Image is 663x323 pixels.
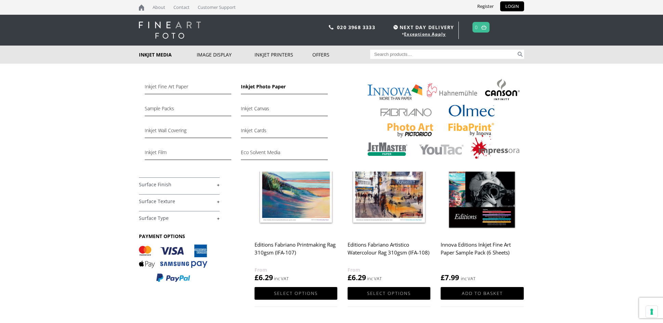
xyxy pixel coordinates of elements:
[145,83,231,94] a: Inkjet Fine Art Paper
[241,83,327,94] a: Inkjet Photo Paper
[348,273,366,282] bdi: 6.29
[139,22,201,39] img: logo-white.svg
[255,287,337,300] a: Select options for “Editions Fabriano Printmaking Rag 310gsm (IFA-107)”
[139,177,220,191] h4: Surface Finish
[145,148,231,160] a: Inkjet Film
[441,238,523,266] h2: Innova Editions Inkjet Fine Art Paper Sample Pack (6 Sheets)
[139,215,220,222] a: +
[404,31,446,37] a: Exceptions Apply
[139,245,207,283] img: PAYMENT OPTIONS
[312,46,370,64] a: Offers
[441,130,523,283] a: Innova Editions Inkjet Fine Art Paper Sample Pack (6 Sheets) £7.99 inc VAT
[241,126,327,138] a: Inkjet Cards
[348,130,430,283] a: Editions Fabriano Artistico Watercolour Rag 310gsm (IFA-108) £6.29
[255,273,259,282] span: £
[472,1,499,11] a: Register
[500,1,524,11] a: LOGIN
[139,194,220,208] h4: Surface Texture
[139,198,220,205] a: +
[370,50,517,59] input: Search products…
[139,211,220,225] h4: Surface Type
[255,273,273,282] bdi: 6.29
[241,104,327,116] a: Inkjet Canvas
[145,104,231,116] a: Sample Packs
[461,275,476,283] strong: inc VAT
[516,50,524,59] button: Search
[197,46,255,64] a: Image Display
[139,233,220,239] h3: PAYMENT OPTIONS
[646,306,658,318] button: Your consent preferences for tracking technologies
[348,238,430,266] h2: Editions Fabriano Artistico Watercolour Rag 310gsm (IFA-108)
[441,273,445,282] span: £
[475,22,478,32] a: 0
[255,130,337,234] img: Editions Fabriano Printmaking Rag 310gsm (IFA-107)
[393,25,398,29] img: time.svg
[255,46,312,64] a: Inkjet Printers
[255,238,337,266] h2: Editions Fabriano Printmaking Rag 310gsm (IFA-107)
[139,182,220,188] a: +
[392,23,454,31] span: NEXT DAY DELIVERY
[145,126,231,138] a: Inkjet Wall Covering
[441,273,459,282] bdi: 7.99
[441,287,523,300] a: Add to basket: “Innova Editions Inkjet Fine Art Paper Sample Pack (6 Sheets)”
[348,130,430,234] img: Editions Fabriano Artistico Watercolour Rag 310gsm (IFA-108)
[481,25,486,29] img: basket.svg
[337,24,375,30] a: 020 3968 3333
[359,77,524,163] img: Inkjet-Media_brands-from-fine-art-foto-3.jpg
[441,130,523,234] img: Innova Editions Inkjet Fine Art Paper Sample Pack (6 Sheets)
[241,148,327,160] a: Eco Solvent Media
[348,273,352,282] span: £
[348,287,430,300] a: Select options for “Editions Fabriano Artistico Watercolour Rag 310gsm (IFA-108)”
[139,46,197,64] a: Inkjet Media
[255,130,337,283] a: Editions Fabriano Printmaking Rag 310gsm (IFA-107) £6.29
[329,25,334,29] img: phone.svg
